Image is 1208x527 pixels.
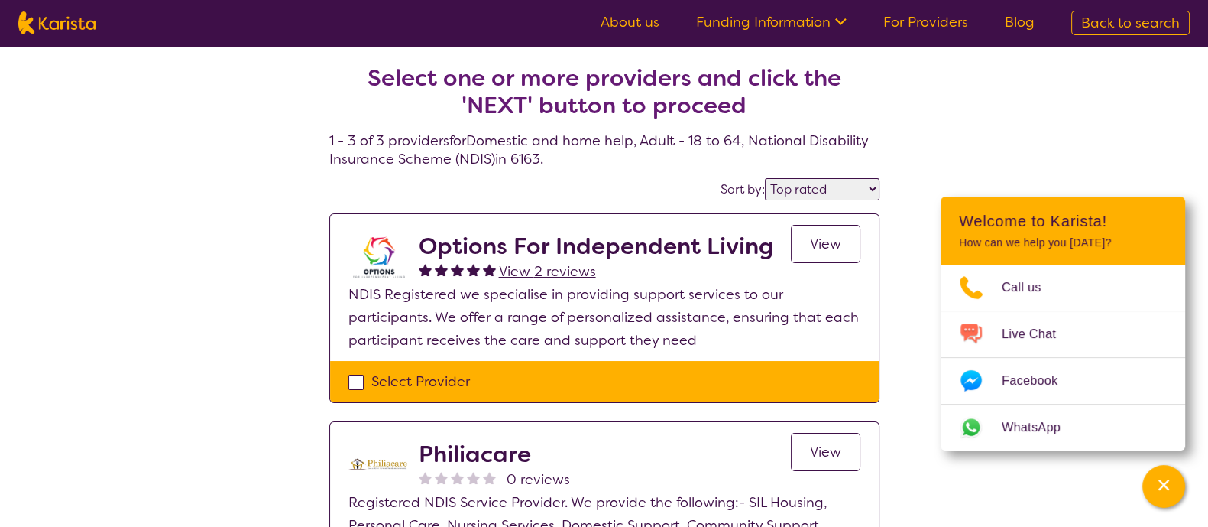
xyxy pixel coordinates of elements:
p: NDIS Registered we specialise in providing support services to our participants. We offer a range... [348,283,860,352]
h2: Welcome to Karista! [959,212,1167,230]
h4: 1 - 3 of 3 providers for Domestic and home help , Adult - 18 to 64 , National Disability Insuranc... [329,28,879,168]
h2: Select one or more providers and click the 'NEXT' button to proceed [348,64,861,119]
a: Blog [1005,13,1035,31]
img: fullstar [467,263,480,276]
img: fullstar [451,263,464,276]
a: Funding Information [696,13,847,31]
span: Facebook [1002,369,1076,392]
h2: Options For Independent Living [419,233,773,260]
img: nonereviewstar [467,471,480,484]
img: fullstar [419,263,432,276]
div: Channel Menu [941,197,1185,451]
img: nonereviewstar [451,471,464,484]
img: nonereviewstar [419,471,432,484]
img: nonereviewstar [435,471,448,484]
img: fullstar [435,263,448,276]
span: Live Chat [1002,323,1074,346]
a: View [791,433,860,471]
span: Back to search [1081,14,1180,32]
a: Back to search [1071,11,1190,35]
a: View [791,225,860,263]
span: View [810,235,841,253]
a: Web link opens in a new tab. [941,405,1185,451]
a: View 2 reviews [499,260,596,283]
span: WhatsApp [1002,416,1079,439]
a: For Providers [883,13,968,31]
button: Channel Menu [1142,465,1185,508]
img: stgs1ttov8uwf8tdpp19.png [348,233,410,283]
img: nonereviewstar [483,471,496,484]
a: About us [601,13,659,31]
p: How can we help you [DATE]? [959,236,1167,249]
img: fullstar [483,263,496,276]
span: 0 reviews [507,468,570,491]
img: djl2kts8nwviwb5z69ia.png [348,441,410,491]
span: Call us [1002,276,1060,299]
label: Sort by: [721,181,765,197]
span: View [810,443,841,461]
h2: Philiacare [419,441,570,468]
span: View 2 reviews [499,262,596,281]
ul: Choose channel [941,265,1185,451]
img: Karista logo [18,11,96,34]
